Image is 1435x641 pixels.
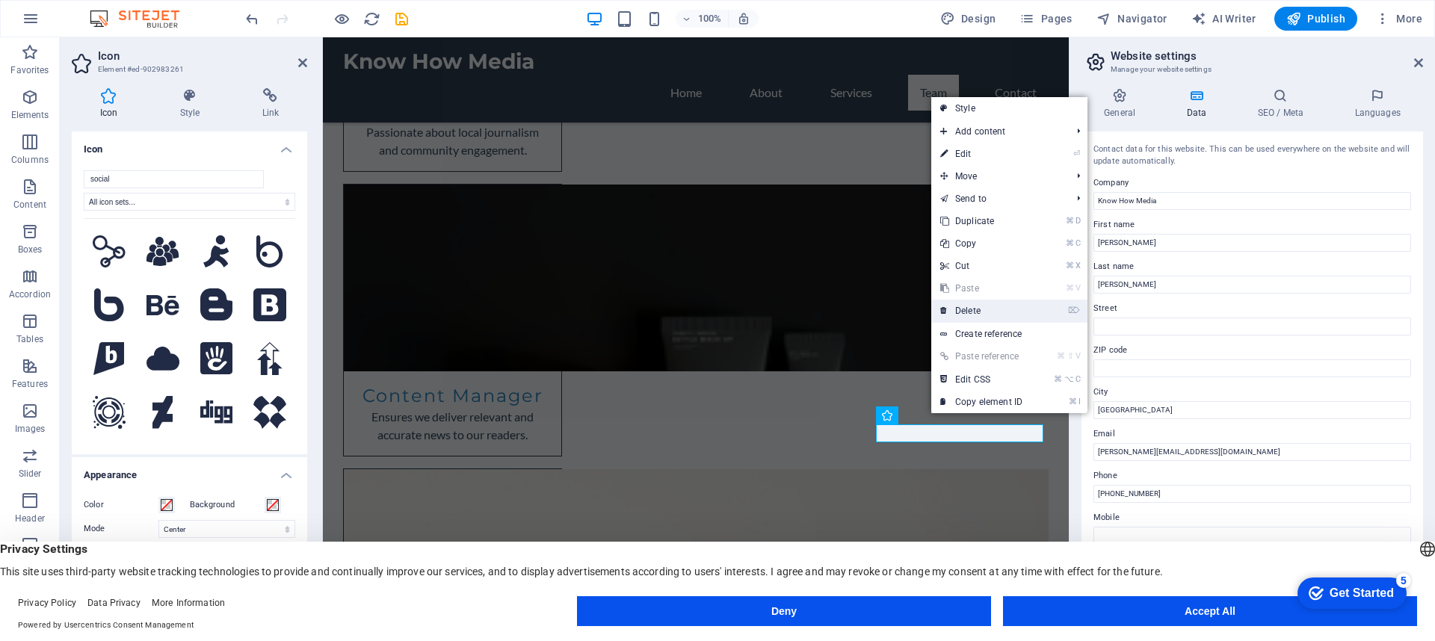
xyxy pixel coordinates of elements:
[1093,216,1411,234] label: First name
[11,154,49,166] p: Columns
[931,165,1065,188] span: Move
[15,513,45,524] p: Header
[12,378,48,390] p: Features
[10,64,49,76] p: Favorites
[1066,238,1074,248] i: ⌘
[1066,216,1074,226] i: ⌘
[152,88,234,120] h4: Style
[1235,88,1332,120] h4: SEO / Meta
[931,210,1031,232] a: ⌘DDuplicate
[1054,374,1062,384] i: ⌘
[72,131,307,158] h4: Icon
[191,387,242,438] button: Social Digg (IcoFont)
[1111,49,1423,63] h2: Website settings
[1093,258,1411,276] label: Last name
[84,496,158,514] label: Color
[15,423,46,435] p: Images
[12,7,121,39] div: Get Started 5 items remaining, 0% complete
[931,300,1031,322] a: ⌦Delete
[1111,63,1393,76] h3: Manage your website settings
[244,387,295,438] button: Social Dotcms (IcoFont)
[44,16,108,30] div: Get Started
[138,226,188,277] button: Users Social (IcoFont)
[1093,174,1411,192] label: Company
[244,333,295,384] button: Social Designbump (IcoFont)
[931,97,1087,120] a: Style
[1185,7,1262,31] button: AI Writer
[1073,149,1080,158] i: ⏎
[98,49,307,63] h2: Icon
[931,143,1031,165] a: ⏎Edit
[362,10,380,28] button: reload
[1093,143,1411,168] div: Contact data for this website. This can be used everywhere on the website and will update automat...
[1066,261,1074,270] i: ⌘
[1093,383,1411,401] label: City
[98,63,277,76] h3: Element #ed-902983261
[392,10,410,28] button: save
[1274,7,1357,31] button: Publish
[1093,509,1411,527] label: Mobile
[18,244,43,256] p: Boxes
[86,10,198,28] img: Editor Logo
[19,468,42,480] p: Slider
[934,7,1002,31] button: Design
[191,279,242,330] button: Social Blogger (IcoFont)
[1164,88,1235,120] h4: Data
[1096,11,1167,26] span: Navigator
[363,10,380,28] i: Reload page
[9,288,51,300] p: Accordion
[1076,216,1080,226] i: D
[931,120,1065,143] span: Add content
[13,199,46,211] p: Content
[1369,7,1428,31] button: More
[1064,374,1074,384] i: ⌥
[138,333,188,384] button: Social Cloudapp (IcoFont)
[940,11,996,26] span: Design
[244,279,295,330] button: Social Bootstrap (IcoFont)
[84,520,158,538] label: Mode
[1191,11,1256,26] span: AI Writer
[1375,11,1422,26] span: More
[191,333,242,384] button: Social Concrete5 (IcoFont)
[1067,351,1074,361] i: ⇧
[1332,88,1423,120] h4: Languages
[84,226,135,277] button: Ui Social Link (IcoFont)
[138,279,188,330] button: Social Behance (IcoFont)
[16,333,43,345] p: Tables
[934,7,1002,31] div: Design (Ctrl+Alt+Y)
[1069,397,1077,406] i: ⌘
[931,255,1031,277] a: ⌘XCut
[244,226,295,277] button: Social Badoo (IcoFont)
[931,277,1031,300] a: ⌘VPaste
[931,391,1031,413] a: ⌘ICopy element ID
[1081,88,1164,120] h4: General
[191,226,242,277] button: Social Aim (IcoFont)
[1076,374,1080,384] i: C
[1076,351,1080,361] i: V
[72,88,152,120] h4: Icon
[1076,238,1080,248] i: C
[698,10,722,28] h6: 100%
[1057,351,1065,361] i: ⌘
[84,387,135,438] button: Social Designfloat (IcoFont)
[1078,397,1080,406] i: I
[1019,11,1072,26] span: Pages
[931,323,1087,345] a: Create reference
[244,10,261,28] i: Undo: Delete elements (Ctrl+Z)
[1093,300,1411,318] label: Street
[1090,7,1173,31] button: Navigator
[1286,11,1345,26] span: Publish
[931,345,1031,368] a: ⌘⇧VPaste reference
[1076,283,1080,293] i: V
[676,10,729,28] button: 100%
[190,496,265,514] label: Background
[234,88,307,120] h4: Link
[84,333,135,384] button: Social Brightkite (IcoFont)
[72,457,307,484] h4: Appearance
[737,12,750,25] i: On resize automatically adjust zoom level to fit chosen device.
[1013,7,1078,31] button: Pages
[1068,306,1080,315] i: ⌦
[84,170,264,188] input: Search icons (square, star half, etc.)
[84,279,135,330] button: Social Bebo (IcoFont)
[111,3,126,18] div: 5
